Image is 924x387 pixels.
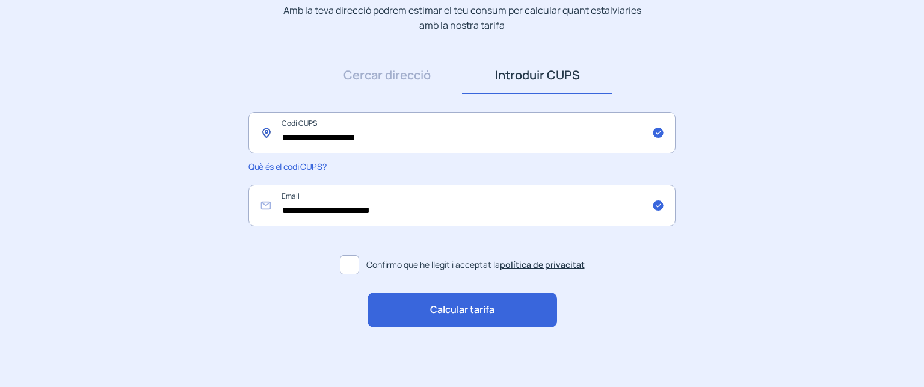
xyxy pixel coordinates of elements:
[366,258,585,271] span: Confirmo que he llegit i acceptat la
[462,57,612,94] a: Introduir CUPS
[248,161,326,172] span: Què és el codi CUPS?
[500,259,585,270] a: política de privacitat
[312,57,462,94] a: Cercar direcció
[281,3,644,33] p: Amb la teva direcció podrem estimar el teu consum per calcular quant estalviaries amb la nostra t...
[430,302,494,318] span: Calcular tarifa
